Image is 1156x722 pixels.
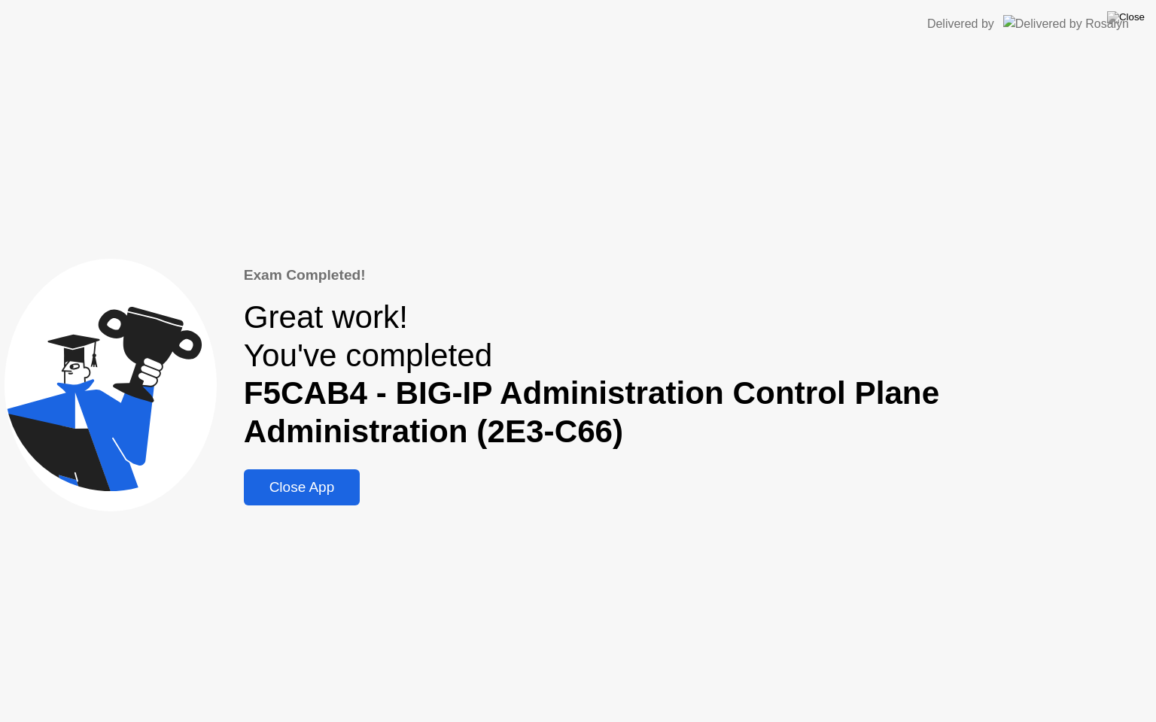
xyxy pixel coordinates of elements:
div: Close App [248,479,356,496]
img: Close [1107,11,1145,23]
div: Great work! You've completed [244,299,1151,451]
div: Exam Completed! [244,265,1151,287]
b: F5CAB4 - BIG-IP Administration Control Plane Administration (2E3-C66) [244,375,940,449]
div: Delivered by [927,15,994,33]
button: Close App [244,469,360,505]
img: Delivered by Rosalyn [1003,15,1129,32]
